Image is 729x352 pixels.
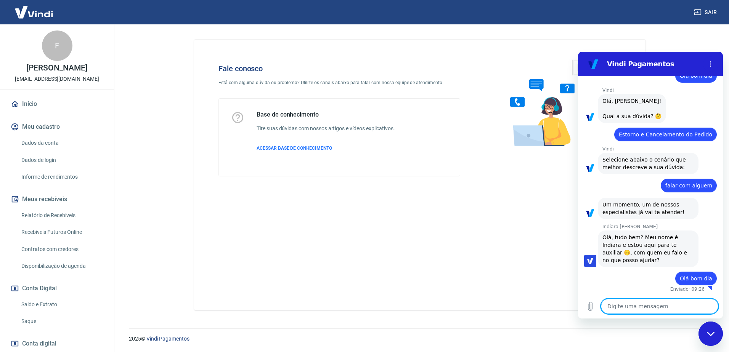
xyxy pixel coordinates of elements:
span: Conta digital [22,338,56,349]
iframe: Janela de mensagens [578,52,723,318]
p: Está com alguma dúvida ou problema? Utilize os canais abaixo para falar com nossa equipe de atend... [218,79,460,86]
a: Saque [18,314,105,329]
button: Conta Digital [9,280,105,297]
p: 2025 © [129,335,711,343]
button: Meus recebíveis [9,191,105,208]
iframe: Botão para abrir a janela de mensagens, conversa em andamento [698,322,723,346]
a: Conta digital [9,335,105,352]
a: Dados da conta [18,135,105,151]
button: Meu cadastro [9,118,105,135]
img: Fale conosco [495,52,611,154]
h5: Base de conhecimento [257,111,395,118]
a: ACESSAR BASE DE CONHECIMENTO [257,145,395,152]
a: Contratos com credores [18,242,105,257]
h6: Tire suas dúvidas com nossos artigos e vídeos explicativos. [257,125,395,133]
img: Vindi [9,0,59,24]
a: Disponibilização de agenda [18,258,105,274]
a: Relatório de Recebíveis [18,208,105,223]
a: Início [9,96,105,112]
p: [EMAIL_ADDRESS][DOMAIN_NAME] [15,75,99,83]
h4: Fale conosco [218,64,460,73]
a: Informe de rendimentos [18,169,105,185]
span: ACESSAR BASE DE CONHECIMENTO [257,146,332,151]
div: F [42,30,72,61]
p: [PERSON_NAME] [26,64,87,72]
button: Sair [692,5,720,19]
a: Dados de login [18,152,105,168]
a: Recebíveis Futuros Online [18,224,105,240]
a: Vindi Pagamentos [146,336,189,342]
a: Saldo e Extrato [18,297,105,312]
